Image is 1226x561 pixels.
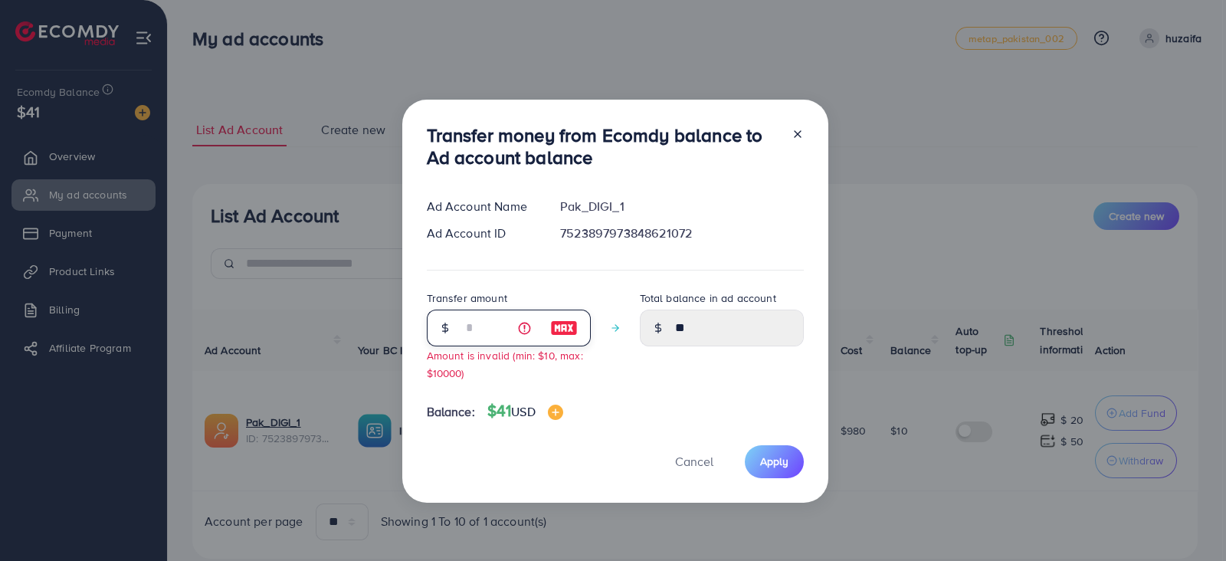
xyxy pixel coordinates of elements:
[548,225,815,242] div: 7523897973848621072
[745,445,804,478] button: Apply
[548,405,563,420] img: image
[656,445,733,478] button: Cancel
[1161,492,1215,550] iframe: Chat
[760,454,788,469] span: Apply
[511,403,535,420] span: USD
[640,290,776,306] label: Total balance in ad account
[415,198,549,215] div: Ad Account Name
[427,124,779,169] h3: Transfer money from Ecomdy balance to Ad account balance
[415,225,549,242] div: Ad Account ID
[487,402,563,421] h4: $41
[427,290,507,306] label: Transfer amount
[675,453,713,470] span: Cancel
[427,348,583,380] small: Amount is invalid (min: $10, max: $10000)
[550,319,578,337] img: image
[427,403,475,421] span: Balance:
[548,198,815,215] div: Pak_DIGI_1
